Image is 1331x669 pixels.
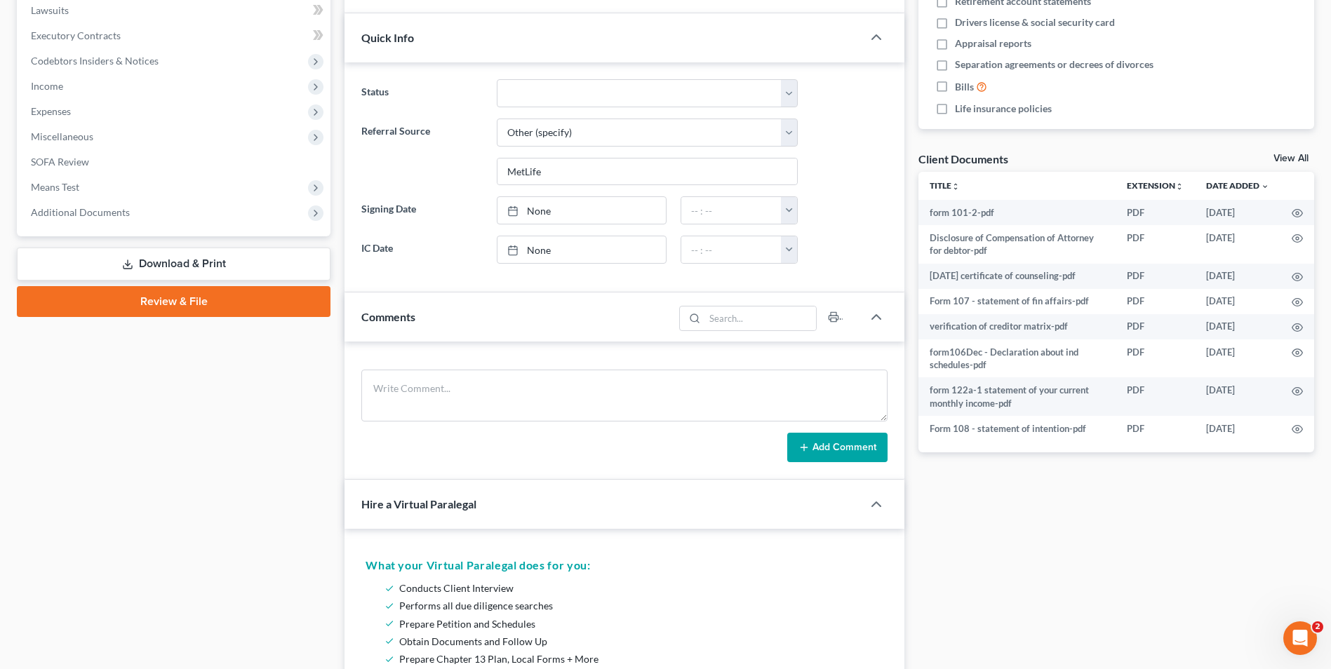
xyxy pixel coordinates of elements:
td: PDF [1116,339,1195,378]
span: Hire a Virtual Paralegal [361,497,476,511]
span: Additional Documents [31,206,130,218]
li: Performs all due diligence searches [399,597,878,614]
td: [DATE] [1195,225,1280,264]
a: Download & Print [17,248,330,281]
td: form106Dec - Declaration about ind schedules-pdf [918,339,1116,378]
span: Quick Info [361,31,414,44]
label: Status [354,79,489,107]
span: Income [31,80,63,92]
i: unfold_more [1175,182,1184,191]
td: Form 108 - statement of intention-pdf [918,416,1116,441]
span: SOFA Review [31,156,89,168]
span: Executory Contracts [31,29,121,41]
i: unfold_more [951,182,960,191]
a: Titleunfold_more [930,180,960,191]
td: [DATE] [1195,339,1280,378]
a: Review & File [17,286,330,317]
td: PDF [1116,377,1195,416]
a: None [497,236,666,263]
a: Date Added expand_more [1206,180,1269,191]
span: Miscellaneous [31,130,93,142]
td: PDF [1116,264,1195,289]
span: Expenses [31,105,71,117]
div: Client Documents [918,151,1008,166]
a: SOFA Review [20,149,330,175]
span: Drivers license & social security card [955,15,1115,29]
label: IC Date [354,236,489,264]
td: [DATE] [1195,314,1280,339]
input: Other Referral Source [497,158,797,185]
input: Search... [704,306,816,330]
span: Means Test [31,181,79,193]
td: [DATE] [1195,264,1280,289]
a: Executory Contracts [20,23,330,48]
li: Prepare Petition and Schedules [399,615,878,633]
td: form 122a-1 statement of your current monthly income-pdf [918,377,1116,416]
span: 2 [1312,621,1323,633]
td: form 101-2-pdf [918,200,1116,225]
td: [DATE] certificate of counseling-pdf [918,264,1116,289]
td: [DATE] [1195,377,1280,416]
span: Codebtors Insiders & Notices [31,55,159,67]
td: verification of creditor matrix-pdf [918,314,1116,339]
span: Appraisal reports [955,36,1031,50]
input: -- : -- [681,197,782,224]
a: Extensionunfold_more [1127,180,1184,191]
li: Prepare Chapter 13 Plan, Local Forms + More [399,650,878,668]
li: Obtain Documents and Follow Up [399,633,878,650]
td: Disclosure of Compensation of Attorney for debtor-pdf [918,225,1116,264]
span: Lawsuits [31,4,69,16]
h5: What your Virtual Paralegal does for you: [366,557,883,574]
span: Life insurance policies [955,102,1052,116]
label: Referral Source [354,119,489,186]
td: [DATE] [1195,289,1280,314]
iframe: Intercom live chat [1283,621,1317,655]
span: Separation agreements or decrees of divorces [955,58,1153,72]
span: Comments [361,310,415,323]
td: PDF [1116,314,1195,339]
button: Add Comment [787,433,888,462]
td: [DATE] [1195,200,1280,225]
td: PDF [1116,289,1195,314]
a: View All [1273,154,1309,163]
a: None [497,197,666,224]
td: PDF [1116,225,1195,264]
span: Bills [955,80,974,94]
input: -- : -- [681,236,782,263]
td: [DATE] [1195,416,1280,441]
td: PDF [1116,416,1195,441]
li: Conducts Client Interview [399,579,878,597]
i: expand_more [1261,182,1269,191]
td: PDF [1116,200,1195,225]
label: Signing Date [354,196,489,224]
td: Form 107 - statement of fin affairs-pdf [918,289,1116,314]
